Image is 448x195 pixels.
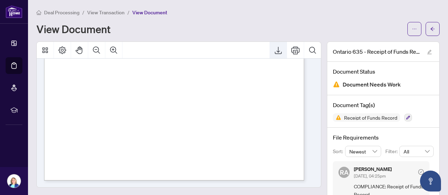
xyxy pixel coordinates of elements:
[44,9,79,16] span: Deal Processing
[420,171,441,192] button: Open asap
[349,146,377,157] span: Newest
[333,47,420,56] span: Ontario 635 - Receipt of Funds Record.pdf
[127,8,129,16] li: /
[404,146,429,157] span: All
[343,80,401,89] span: Document Needs Work
[6,5,22,18] img: logo
[333,67,434,76] h4: Document Status
[412,27,417,31] span: ellipsis
[82,8,84,16] li: /
[132,9,167,16] span: View Document
[418,169,424,175] span: check-circle
[340,167,349,177] span: RA
[385,148,399,155] p: Filter:
[36,10,41,15] span: home
[341,115,400,120] span: Receipt of Funds Record
[333,101,434,109] h4: Document Tag(s)
[333,81,340,88] img: Document Status
[36,23,111,35] h1: View Document
[333,133,434,142] h4: File Requirements
[354,167,392,172] h5: [PERSON_NAME]
[7,174,21,188] img: Profile Icon
[333,148,345,155] p: Sort:
[430,27,435,31] span: arrow-left
[354,173,386,179] span: [DATE], 04:25pm
[333,113,341,122] img: Status Icon
[87,9,125,16] span: View Transaction
[427,50,432,54] span: edit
